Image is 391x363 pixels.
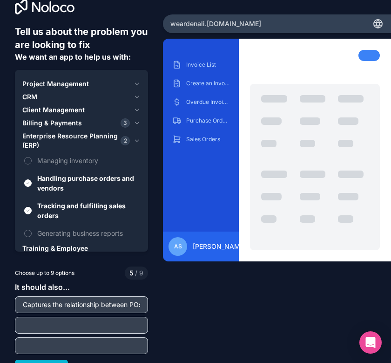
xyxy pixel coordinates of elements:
[22,77,141,90] button: Project Management
[15,25,148,51] h6: Tell us about the problem you are looking to fix
[22,105,85,115] span: Client Management
[22,242,141,264] button: Training & Employee Development
[15,52,131,62] span: We want an app to help us with:
[15,269,74,277] span: Choose up to 9 options
[22,90,141,103] button: CRM
[170,19,261,28] span: weardenali .[DOMAIN_NAME]
[24,179,32,187] button: Handling purchase orders and vendors
[37,228,139,238] span: Generating business reports
[174,243,182,250] span: AS
[186,80,229,87] p: Create an Invoice
[186,98,229,106] p: Overdue Invoices
[24,157,32,164] button: Managing inventory
[22,118,82,128] span: Billing & Payments
[22,92,37,102] span: CRM
[186,136,229,143] p: Sales Orders
[135,269,137,277] span: /
[22,116,141,130] button: Billing & Payments3
[186,61,229,68] p: Invoice List
[22,103,141,116] button: Client Management
[359,331,382,354] div: Open Intercom Messenger
[24,207,32,214] button: Tracking and fulfilling sales orders
[186,117,229,124] p: Purchase Orders
[24,230,32,237] button: Generating business reports
[22,79,89,89] span: Project Management
[121,118,130,128] span: 3
[37,173,139,193] span: Handling purchase orders and vendors
[193,242,246,251] span: [PERSON_NAME]
[22,130,141,152] button: Enterprise Resource Planning (ERP)2
[37,156,139,165] span: Managing inventory
[170,57,231,224] div: scrollable content
[129,268,133,278] span: 5
[37,201,139,220] span: Tracking and fulfilling sales orders
[121,136,130,145] span: 2
[133,268,143,278] span: 9
[22,131,121,150] span: Enterprise Resource Planning (ERP)
[15,282,70,292] span: It should also...
[22,244,130,262] span: Training & Employee Development
[22,152,141,242] div: Enterprise Resource Planning (ERP)2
